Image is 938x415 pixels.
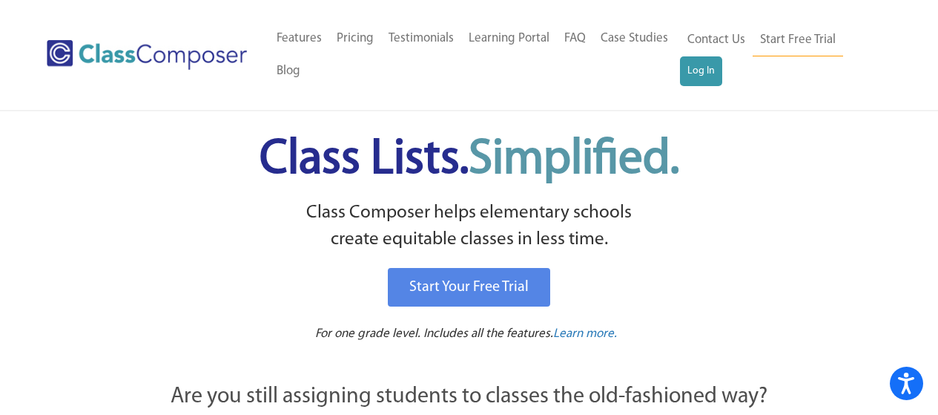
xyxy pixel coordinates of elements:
a: Learn more. [553,325,617,344]
a: Features [269,22,329,55]
a: Learning Portal [461,22,557,55]
span: Learn more. [553,327,617,340]
span: For one grade level. Includes all the features. [315,327,553,340]
a: Contact Us [680,24,753,56]
a: Case Studies [593,22,676,55]
span: Simplified. [469,136,679,184]
p: Class Composer helps elementary schools create equitable classes in less time. [89,200,850,254]
img: Class Composer [47,40,247,70]
nav: Header Menu [680,24,880,86]
a: Log In [680,56,722,86]
a: Testimonials [381,22,461,55]
p: Are you still assigning students to classes the old-fashioned way? [91,381,848,414]
nav: Header Menu [269,22,680,88]
span: Start Your Free Trial [409,280,529,295]
a: Blog [269,55,308,88]
a: Start Free Trial [753,24,843,57]
a: Pricing [329,22,381,55]
a: Start Your Free Trial [388,268,550,307]
span: Class Lists. [260,136,679,184]
a: FAQ [557,22,593,55]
